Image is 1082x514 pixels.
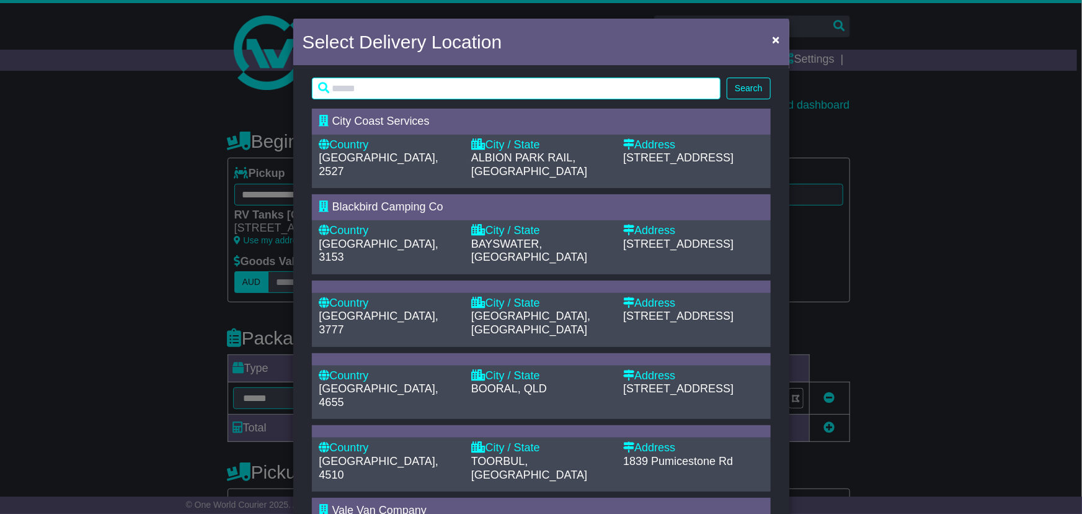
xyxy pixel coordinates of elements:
[623,455,733,467] span: 1839 Pumicestone Rd
[623,297,763,310] div: Address
[623,151,734,164] span: [STREET_ADDRESS]
[471,382,547,395] span: BOORAL, QLD
[623,138,763,152] div: Address
[332,201,443,213] span: Blackbird Camping Co
[623,238,734,250] span: [STREET_ADDRESS]
[471,455,587,481] span: TOORBUL, [GEOGRAPHIC_DATA]
[319,151,438,178] span: [GEOGRAPHIC_DATA], 2527
[319,310,438,336] span: [GEOGRAPHIC_DATA], 3777
[623,310,734,322] span: [STREET_ADDRESS]
[471,224,611,238] div: City / State
[623,382,734,395] span: [STREET_ADDRESS]
[772,32,779,47] span: ×
[332,115,430,127] span: City Coast Services
[471,238,587,264] span: BAYSWATER, [GEOGRAPHIC_DATA]
[471,310,590,336] span: [GEOGRAPHIC_DATA], [GEOGRAPHIC_DATA]
[471,138,611,152] div: City / State
[319,138,459,152] div: Country
[623,369,763,383] div: Address
[471,151,587,178] span: ALBION PARK RAIL, [GEOGRAPHIC_DATA]
[471,441,611,455] div: City / State
[319,297,459,310] div: Country
[471,369,611,383] div: City / State
[623,224,763,238] div: Address
[766,27,786,52] button: Close
[319,238,438,264] span: [GEOGRAPHIC_DATA], 3153
[303,28,502,56] h4: Select Delivery Location
[319,441,459,455] div: Country
[623,441,763,455] div: Address
[319,369,459,383] div: Country
[319,224,459,238] div: Country
[727,78,770,99] button: Search
[319,455,438,481] span: [GEOGRAPHIC_DATA], 4510
[319,382,438,408] span: [GEOGRAPHIC_DATA], 4655
[471,297,611,310] div: City / State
